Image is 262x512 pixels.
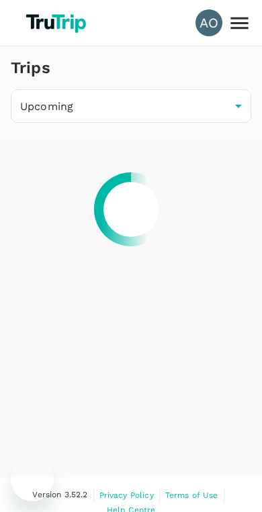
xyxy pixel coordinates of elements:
[11,458,54,501] iframe: Tombol untuk meluncurkan jendela pesan
[21,8,93,38] img: TruTrip logo
[195,9,222,36] div: AO
[11,89,251,123] div: Upcoming
[99,491,154,500] span: Privacy Policy
[165,488,218,503] a: Terms of Use
[11,46,50,89] h1: Trips
[99,488,154,503] a: Privacy Policy
[32,489,87,502] span: Version 3.52.2
[165,491,218,500] span: Terms of Use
